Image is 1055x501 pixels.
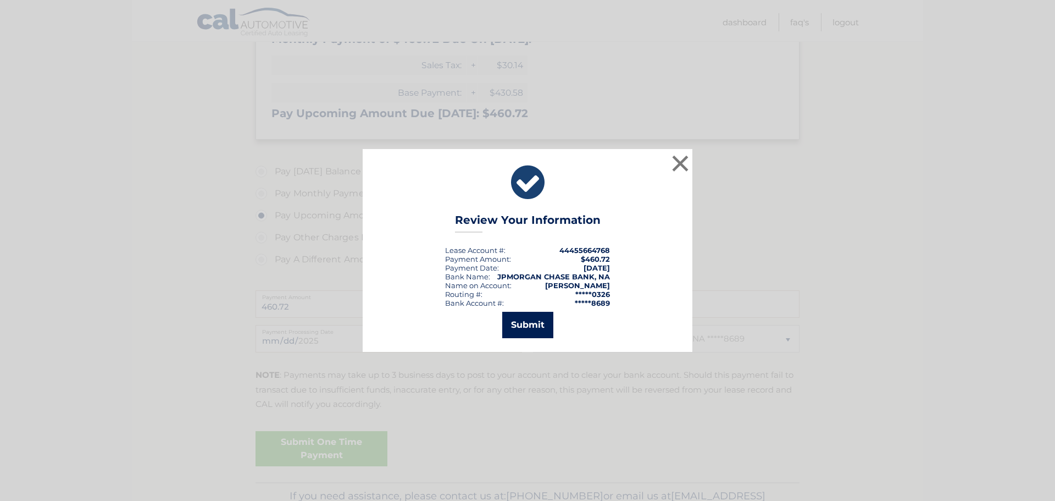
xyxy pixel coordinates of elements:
[445,263,497,272] span: Payment Date
[669,152,691,174] button: ×
[545,281,610,290] strong: [PERSON_NAME]
[445,272,490,281] div: Bank Name:
[584,263,610,272] span: [DATE]
[455,213,601,233] h3: Review Your Information
[559,246,610,255] strong: 44455664768
[502,312,553,338] button: Submit
[445,281,512,290] div: Name on Account:
[581,255,610,263] span: $460.72
[445,263,499,272] div: :
[445,255,511,263] div: Payment Amount:
[445,299,504,307] div: Bank Account #:
[445,246,506,255] div: Lease Account #:
[445,290,482,299] div: Routing #:
[497,272,610,281] strong: JPMORGAN CHASE BANK, NA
